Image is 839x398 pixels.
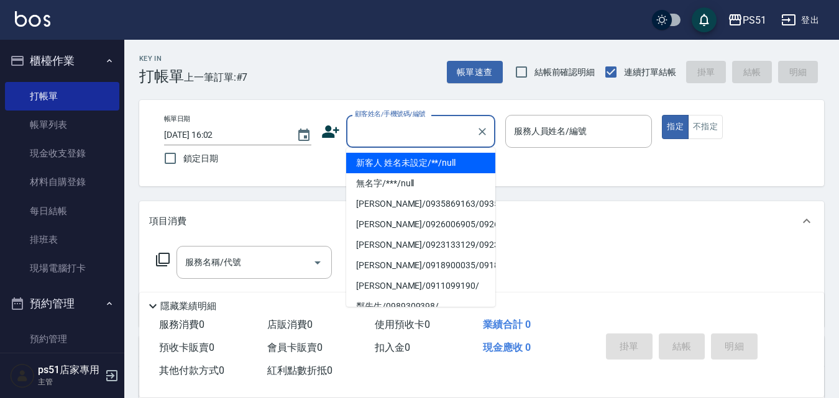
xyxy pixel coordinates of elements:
span: 扣入金 0 [375,341,410,353]
div: 項目消費 [139,201,824,241]
button: 指定 [662,115,689,139]
p: 主管 [38,376,101,387]
span: 其他付款方式 0 [159,364,224,376]
label: 帳單日期 [164,114,190,124]
a: 帳單列表 [5,111,119,139]
span: 業績合計 0 [483,319,531,330]
button: Choose date, selected date is 2025-08-17 [289,120,319,150]
span: 店販消費 0 [267,319,313,330]
a: 預約管理 [5,325,119,353]
li: [PERSON_NAME]/0926006905/0926006905 [346,214,495,235]
h5: ps51店家專用 [38,364,101,376]
li: [PERSON_NAME]/0935869163/0935869163 [346,194,495,214]
button: Open [308,253,328,273]
button: 不指定 [688,115,723,139]
div: PS51 [743,12,766,28]
li: 新客人 姓名未設定/**/null [346,153,495,173]
label: 顧客姓名/手機號碼/編號 [355,109,426,119]
span: 結帳前確認明細 [534,66,595,79]
span: 鎖定日期 [183,152,218,165]
img: Person [10,363,35,388]
img: Logo [15,11,50,27]
button: Clear [474,123,491,140]
span: 連續打單結帳 [624,66,676,79]
a: 現金收支登錄 [5,139,119,168]
span: 服務消費 0 [159,319,204,330]
span: 使用預收卡 0 [375,319,430,330]
a: 現場電腦打卡 [5,254,119,283]
li: [PERSON_NAME]/0923133129/0923133129 [346,235,495,255]
input: YYYY/MM/DD hh:mm [164,125,284,145]
span: 預收卡販賣 0 [159,341,214,353]
button: 帳單速查 [447,61,503,84]
span: 上一筆訂單:#7 [184,70,248,85]
a: 材料自購登錄 [5,168,119,196]
p: 項目消費 [149,215,186,228]
p: 隱藏業績明細 [160,300,216,313]
span: 現金應收 0 [483,341,531,353]
a: 每日結帳 [5,197,119,225]
li: [PERSON_NAME]/0911099190/ [346,276,495,296]
li: [PERSON_NAME]/0918900035/0918900035 [346,255,495,276]
a: 打帳單 [5,82,119,111]
h3: 打帳單 [139,68,184,85]
span: 紅利點數折抵 0 [267,364,332,376]
a: 排班表 [5,225,119,254]
button: 登出 [776,9,824,32]
button: 預約管理 [5,287,119,320]
li: 鄰先生/0989309398/ [346,296,495,317]
button: 櫃檯作業 [5,45,119,77]
button: PS51 [723,7,771,33]
span: 會員卡販賣 0 [267,341,323,353]
button: save [692,7,717,32]
h2: Key In [139,55,184,63]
